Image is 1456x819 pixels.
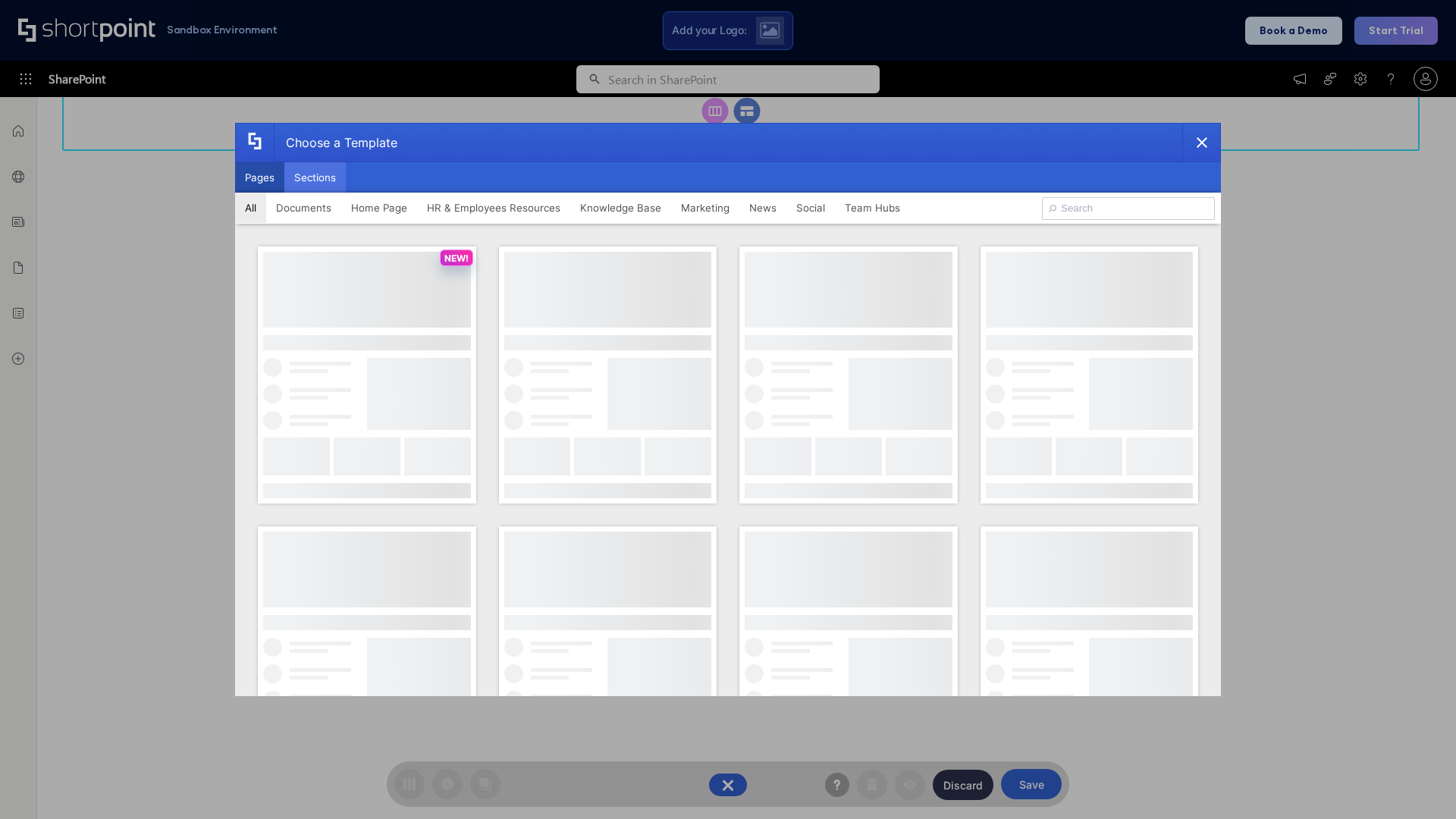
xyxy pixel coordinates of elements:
button: Home Page [341,193,417,223]
div: template selector [235,123,1221,696]
button: Team Hubs [835,193,910,223]
div: Choose a Template [274,124,397,162]
button: Marketing [671,193,739,223]
button: HR & Employees Resources [417,193,570,223]
button: Social [786,193,835,223]
button: All [235,193,266,223]
button: Sections [284,162,346,193]
iframe: Chat Widget [1380,746,1456,819]
input: Search [1042,197,1215,220]
button: Knowledge Base [570,193,671,223]
button: Pages [235,162,284,193]
p: NEW! [444,253,469,264]
button: Documents [266,193,341,223]
button: News [739,193,786,223]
